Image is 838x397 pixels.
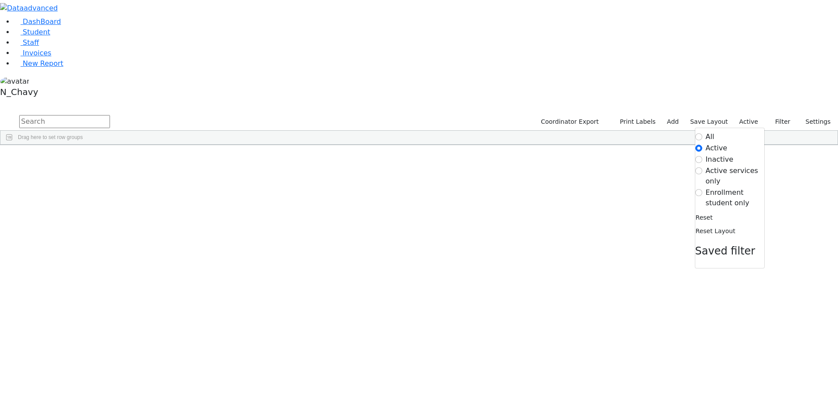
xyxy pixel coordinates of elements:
[695,167,702,174] input: Active services only
[695,145,702,152] input: Active
[706,166,764,187] label: Active services only
[663,115,683,129] a: Add
[706,143,728,153] label: Active
[706,187,764,208] label: Enrollment student only
[695,156,702,163] input: Inactive
[23,17,61,26] span: DashBoard
[686,115,732,129] button: Save Layout
[14,38,39,47] a: Staff
[23,28,50,36] span: Student
[706,132,714,142] label: All
[535,115,603,129] button: Coordinator Export
[610,115,659,129] button: Print Labels
[735,115,762,129] label: Active
[23,59,63,68] span: New Report
[14,17,61,26] a: DashBoard
[764,115,794,129] button: Filter
[695,128,765,268] div: Settings
[695,245,756,257] span: Saved filter
[706,154,734,165] label: Inactive
[695,133,702,140] input: All
[14,59,63,68] a: New Report
[695,224,736,238] button: Reset Layout
[695,189,702,196] input: Enrollment student only
[794,115,835,129] button: Settings
[14,28,50,36] a: Student
[23,38,39,47] span: Staff
[14,49,52,57] a: Invoices
[695,211,713,224] button: Reset
[23,49,52,57] span: Invoices
[18,134,83,140] span: Drag here to set row groups
[19,115,110,128] input: Search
